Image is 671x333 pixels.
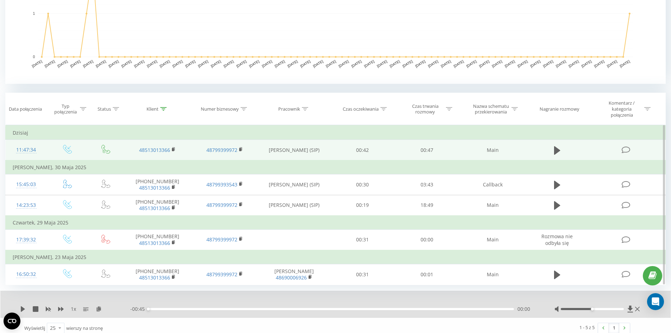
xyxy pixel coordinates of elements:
[13,143,40,157] div: 11:47:34
[453,59,465,68] text: [DATE]
[389,59,400,68] text: [DATE]
[206,236,237,243] a: 48799399972
[491,59,503,68] text: [DATE]
[591,308,594,310] div: Accessibility label
[206,147,237,153] a: 48799399972
[466,59,477,68] text: [DATE]
[206,202,237,208] a: 48799399972
[343,106,379,112] div: Czas oczekiwania
[236,59,247,68] text: [DATE]
[146,59,158,68] text: [DATE]
[24,325,45,331] span: Wyświetlij
[330,195,395,216] td: 00:19
[395,140,459,161] td: 00:47
[124,229,191,250] td: [PHONE_NUMBER]
[258,195,330,216] td: [PERSON_NAME] (SIP)
[139,240,170,246] a: 48513013366
[98,106,111,112] div: Status
[50,325,56,332] div: 25
[395,174,459,195] td: 03:43
[517,59,528,68] text: [DATE]
[351,59,362,68] text: [DATE]
[427,59,439,68] text: [DATE]
[185,59,196,68] text: [DATE]
[299,59,311,68] text: [DATE]
[406,103,444,115] div: Czas trwania rozmowy
[139,184,170,191] a: 48513013366
[276,274,307,281] a: 48690006926
[13,267,40,281] div: 16:50:32
[472,103,510,115] div: Nazwa schematu przekierowania
[31,59,43,68] text: [DATE]
[53,103,78,115] div: Typ połączenia
[139,205,170,211] a: 48513013366
[139,274,170,281] a: 48513013366
[139,147,170,153] a: 48513013366
[258,140,330,161] td: [PERSON_NAME] (SIP)
[147,308,150,310] div: Accessibility label
[395,195,459,216] td: 18:49
[82,59,94,68] text: [DATE]
[540,106,579,112] div: Nagranie rozmowy
[6,160,666,174] td: [PERSON_NAME], 30 Maja 2025
[248,59,260,68] text: [DATE]
[459,174,526,195] td: Callback
[6,126,666,140] td: Dzisiaj
[609,323,619,333] a: 1
[44,59,56,68] text: [DATE]
[124,195,191,216] td: [PHONE_NUMBER]
[459,229,526,250] td: Main
[274,59,286,68] text: [DATE]
[121,59,132,68] text: [DATE]
[130,306,148,313] span: - 00:45
[459,264,526,285] td: Main
[529,59,541,68] text: [DATE]
[33,55,35,59] text: 0
[223,59,235,68] text: [DATE]
[478,59,490,68] text: [DATE]
[325,59,337,68] text: [DATE]
[197,59,209,68] text: [DATE]
[541,233,573,246] span: Rozmowa nie odbyła się
[13,198,40,212] div: 14:23:53
[594,59,605,68] text: [DATE]
[364,59,375,68] text: [DATE]
[6,216,666,230] td: Czwartek, 29 Maja 2025
[504,59,516,68] text: [DATE]
[287,59,298,68] text: [DATE]
[206,271,237,278] a: 48799399972
[601,100,642,118] div: Komentarz / kategoria połączenia
[647,293,664,310] div: Open Intercom Messenger
[13,178,40,191] div: 15:45:03
[95,59,107,68] text: [DATE]
[261,59,273,68] text: [DATE]
[9,106,42,112] div: Data połączenia
[201,106,239,112] div: Numer biznesowy
[258,174,330,195] td: [PERSON_NAME] (SIP)
[278,106,300,112] div: Pracownik
[568,59,579,68] text: [DATE]
[330,229,395,250] td: 00:31
[133,59,145,68] text: [DATE]
[579,324,595,331] div: 1 - 5 z 5
[124,174,191,195] td: [PHONE_NUMBER]
[330,174,395,195] td: 00:30
[330,264,395,285] td: 00:31
[459,140,526,161] td: Main
[33,12,35,16] text: 1
[440,59,452,68] text: [DATE]
[6,250,666,264] td: [PERSON_NAME], 23 Maja 2025
[147,106,159,112] div: Klient
[57,59,68,68] text: [DATE]
[108,59,119,68] text: [DATE]
[402,59,414,68] text: [DATE]
[124,264,191,285] td: [PHONE_NUMBER]
[555,59,567,68] text: [DATE]
[258,264,330,285] td: [PERSON_NAME]
[395,264,459,285] td: 00:01
[517,306,530,313] span: 00:00
[312,59,324,68] text: [DATE]
[13,233,40,247] div: 17:39:32
[66,325,103,331] span: wierszy na stronę
[4,313,20,329] button: Open CMP widget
